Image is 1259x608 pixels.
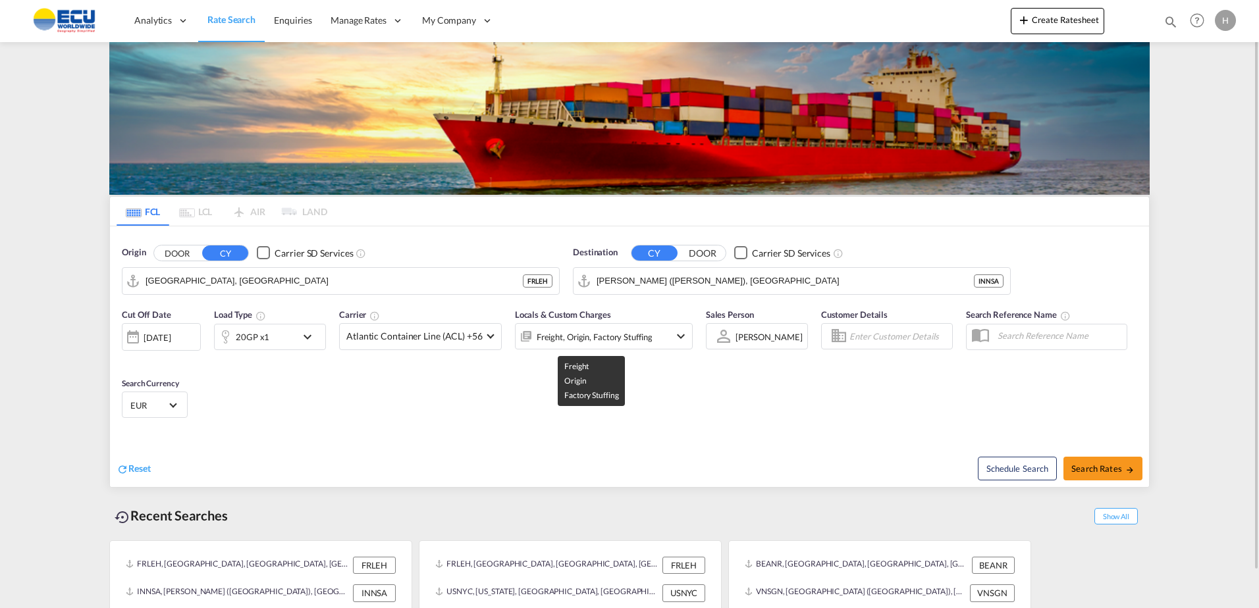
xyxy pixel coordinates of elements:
div: FRLEH [523,274,552,288]
input: Enter Customer Details [849,326,948,346]
span: Search Rates [1071,463,1135,474]
div: Freight Origin Factory Stuffingicon-chevron-down [515,323,693,349]
div: [DATE] [144,332,171,343]
button: Search Ratesicon-arrow-right [1063,457,1142,480]
div: [DATE] [122,323,201,351]
span: Search Currency [122,378,179,388]
span: Enquiries [274,14,312,26]
span: Atlantic Container Line (ACL) +56 [346,330,483,343]
button: CY [202,245,248,261]
div: 20GP x1 [236,328,269,346]
div: Help [1186,9,1215,33]
span: My Company [422,14,476,27]
div: VNSGN [970,584,1015,601]
md-input-container: Jawaharlal Nehru (Nhava Sheva), INNSA [574,268,1010,294]
div: Carrier SD Services [752,247,830,260]
input: Search by Port [597,271,974,291]
div: H [1215,10,1236,31]
md-icon: Unchecked: Search for CY (Container Yard) services for all selected carriers.Checked : Search for... [833,248,844,259]
div: FRLEH, Le Havre, France, Western Europe, Europe [126,557,350,574]
div: icon-refreshReset [117,462,151,476]
span: Show All [1094,508,1138,524]
md-checkbox: Checkbox No Ink [257,246,353,260]
div: BEANR, Antwerp, Belgium, Western Europe, Europe [745,557,969,574]
span: Analytics [134,14,172,27]
div: Carrier SD Services [275,247,353,260]
md-icon: icon-chevron-down [673,328,689,344]
md-select: Sales Person: Hippolyte Sainton [734,327,804,346]
input: Search Reference Name [991,326,1127,345]
md-icon: icon-magnify [1164,14,1178,29]
span: Origin [122,246,146,259]
span: Sales Person [706,309,754,320]
button: DOOR [680,245,726,261]
md-icon: icon-backup-restore [115,509,130,525]
div: FRLEH [353,557,396,574]
div: INNSA, Jawaharlal Nehru (Nhava Sheva), India, Indian Subcontinent, Asia Pacific [126,584,350,601]
md-icon: icon-plus 400-fg [1016,12,1032,28]
div: INNSA [974,274,1004,288]
img: LCL+%26+FCL+BACKGROUND.png [109,42,1150,195]
md-icon: The selected Trucker/Carrierwill be displayed in the rate results If the rates are from another f... [369,311,380,321]
img: 6cccb1402a9411edb762cf9624ab9cda.png [20,6,109,36]
div: Origin DOOR CY Checkbox No InkUnchecked: Search for CY (Container Yard) services for all selected... [110,226,1149,487]
md-icon: icon-information-outline [255,311,266,321]
div: USNYC [662,584,705,601]
div: VNSGN, Ho Chi Minh City (Saigon), Viet Nam, South East Asia, Asia Pacific [745,584,967,601]
div: FRLEH [662,557,705,574]
md-icon: icon-refresh [117,463,128,475]
button: icon-plus 400-fgCreate Ratesheet [1011,8,1104,34]
span: Customer Details [821,309,888,320]
div: icon-magnify [1164,14,1178,34]
md-tab-item: FCL [117,197,169,226]
md-input-container: Le Havre, FRLEH [122,268,559,294]
span: Help [1186,9,1208,32]
span: Load Type [214,309,266,320]
md-icon: Your search will be saved by the below given name [1060,311,1071,321]
button: DOOR [154,245,200,261]
md-icon: icon-arrow-right [1125,465,1135,474]
md-icon: Unchecked: Search for CY (Container Yard) services for all selected carriers.Checked : Search for... [356,248,366,259]
span: EUR [130,399,167,411]
md-select: Select Currency: € EUREuro [129,395,180,415]
span: Search Reference Name [966,309,1071,320]
span: Freight Origin Factory Stuffing [564,361,618,400]
md-icon: icon-chevron-down [300,329,322,345]
div: [PERSON_NAME] [736,332,803,342]
span: Reset [128,463,151,474]
span: Manage Rates [331,14,387,27]
div: INNSA [353,584,396,601]
span: Locals & Custom Charges [515,309,611,320]
div: FRLEH, Le Havre, France, Western Europe, Europe [435,557,659,574]
input: Search by Port [146,271,523,291]
div: Recent Searches [109,501,233,530]
span: Carrier [339,309,380,320]
button: CY [631,245,678,261]
md-pagination-wrapper: Use the left and right arrow keys to navigate between tabs [117,197,327,226]
span: Rate Search [207,14,255,25]
md-checkbox: Checkbox No Ink [734,246,830,260]
button: Note: By default Schedule search will only considerorigin ports, destination ports and cut off da... [978,457,1057,480]
div: BEANR [972,557,1015,574]
span: Destination [573,246,618,259]
div: 20GP x1icon-chevron-down [214,324,326,350]
div: USNYC, New York, NY, United States, North America, Americas [435,584,659,601]
div: Freight Origin Factory Stuffing [537,328,653,346]
span: Cut Off Date [122,309,171,320]
md-datepicker: Select [122,349,132,367]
